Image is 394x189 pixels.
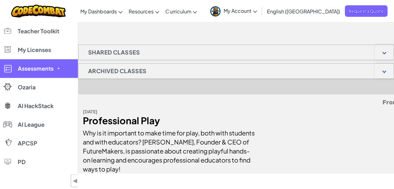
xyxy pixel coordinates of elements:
[264,3,343,20] a: English ([GEOGRAPHIC_DATA])
[78,45,150,60] h1: Shared Classes
[83,116,256,125] div: Professional Play
[77,3,126,20] a: My Dashboards
[129,8,154,15] span: Resources
[18,103,54,109] span: AI HackStack
[78,63,156,79] h1: Archived Classes
[18,28,59,34] span: Teacher Toolkit
[18,122,45,127] span: AI League
[207,1,260,21] a: My Account
[345,5,387,17] a: Request a Quote
[126,3,162,20] a: Resources
[224,7,257,14] span: My Account
[80,8,117,15] span: My Dashboards
[18,84,36,90] span: Ozaria
[267,8,340,15] span: English ([GEOGRAPHIC_DATA])
[165,8,191,15] span: Curriculum
[83,107,256,116] div: [DATE]
[73,176,78,185] span: ◀
[210,6,221,17] img: avatar
[18,66,54,71] span: Assessments
[11,5,66,17] img: CodeCombat logo
[18,47,51,53] span: My Licenses
[162,3,200,20] a: Curriculum
[83,125,256,173] div: Why is it important to make time for play, both with students and with educators? [PERSON_NAME], ...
